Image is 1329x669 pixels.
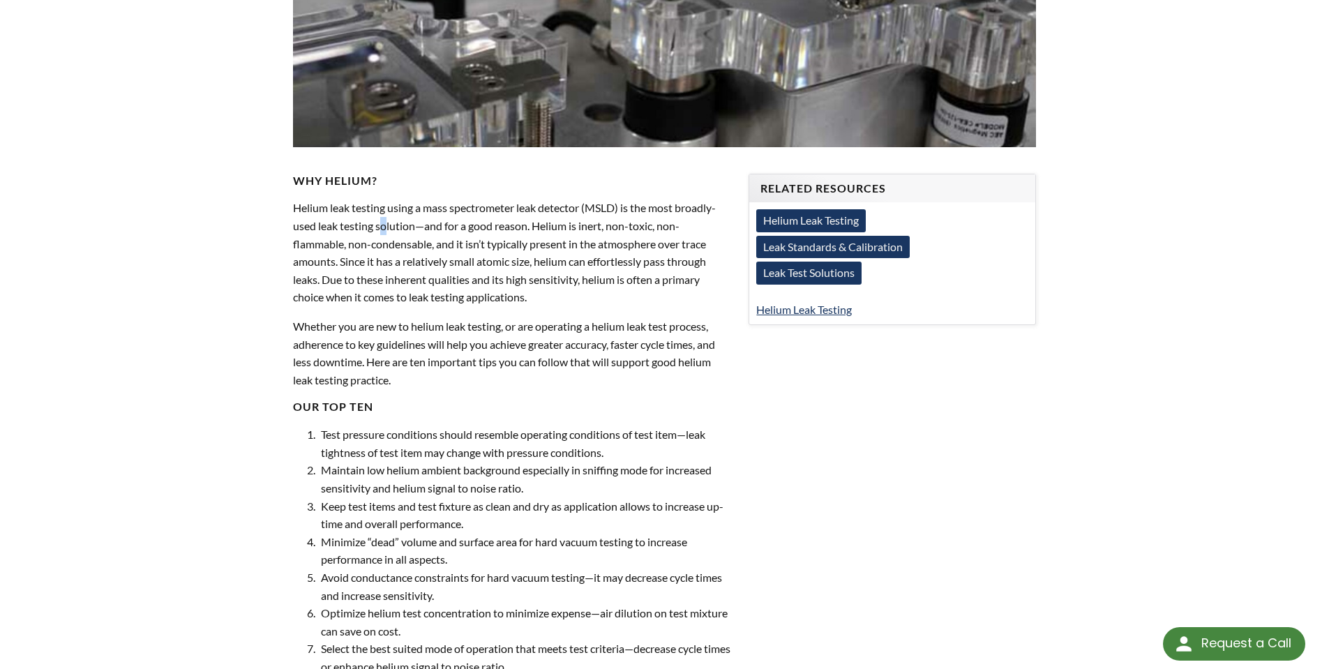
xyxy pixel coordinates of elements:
img: round button [1173,633,1195,655]
li: Avoid conductance constraints for hard vacuum testing—it may decrease cycle times and increase se... [317,569,733,604]
li: Minimize “dead” volume and surface area for hard vacuum testing to increase performance in all as... [317,533,733,569]
div: Request a Call [1163,627,1305,661]
li: Keep test items and test fixture as clean and dry as application allows to increase up-time and o... [317,497,733,533]
p: Whether you are new to helium leak testing, or are operating a helium leak test process, adherenc... [293,317,733,389]
a: Leak Standards & Calibration [756,236,910,258]
a: Leak Test Solutions [756,262,862,284]
li: Maintain low helium ambient background especially in sniffing mode for increased sensitivity and ... [317,461,733,497]
a: Helium Leak Testing [756,303,852,316]
span: Helium leak testing using a mass spectrometer leak detector (MSLD) is the most broadly-used leak ... [293,201,716,303]
li: Optimize helium test concentration to minimize expense—air dilution on test mixture can save on c... [317,604,733,640]
h4: Related Resources [760,181,1024,196]
a: Helium Leak Testing [756,209,866,232]
h4: Why Helium? [293,174,733,188]
li: Test pressure conditions should resemble operating conditions of test item—leak tightness of test... [317,426,733,461]
h4: Our Top Ten [293,400,733,414]
div: Request a Call [1201,627,1291,659]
